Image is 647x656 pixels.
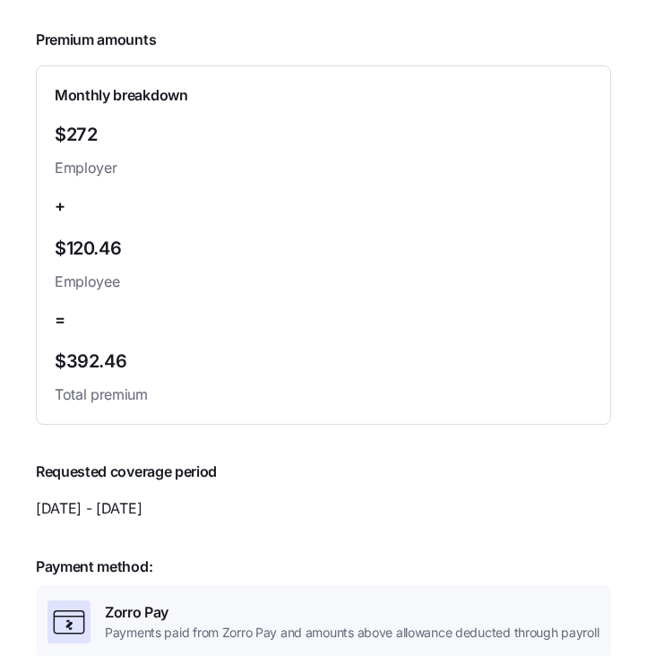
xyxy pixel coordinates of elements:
[55,157,133,179] span: Employer
[105,624,599,642] span: Payments paid from Zorro Pay and amounts above allowance deducted through payroll
[55,384,592,406] span: Total premium
[36,29,611,51] span: Premium amounts
[36,556,611,578] span: Payment method:
[55,194,65,220] span: +
[55,307,65,333] span: =
[105,601,599,624] span: Zorro Pay
[36,497,611,520] span: [DATE] - [DATE]
[36,461,611,483] span: Requested coverage period
[55,120,133,150] span: $272
[55,271,592,293] span: Employee
[55,347,592,376] span: $392.46
[55,234,592,263] span: $120.46
[55,84,188,107] span: Monthly breakdown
